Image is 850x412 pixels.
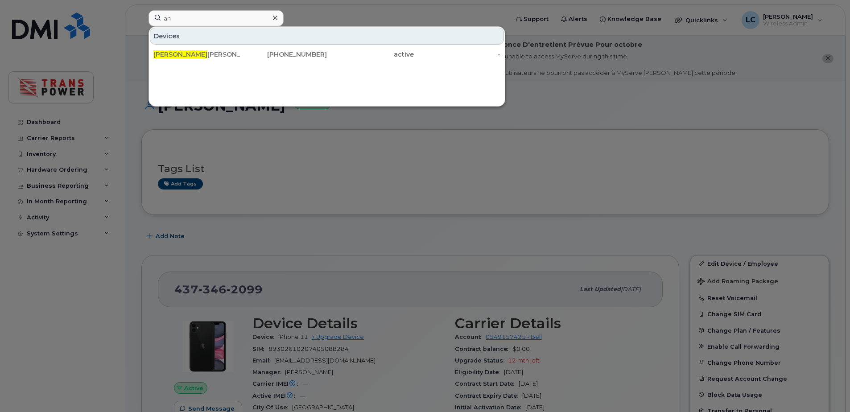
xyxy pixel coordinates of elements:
[150,28,504,45] div: Devices
[153,50,240,59] div: [PERSON_NAME]
[150,46,504,62] a: [PERSON_NAME][PERSON_NAME][PHONE_NUMBER]active-
[327,50,414,59] div: active
[240,50,327,59] div: [PHONE_NUMBER]
[414,50,501,59] div: -
[153,50,207,58] span: [PERSON_NAME]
